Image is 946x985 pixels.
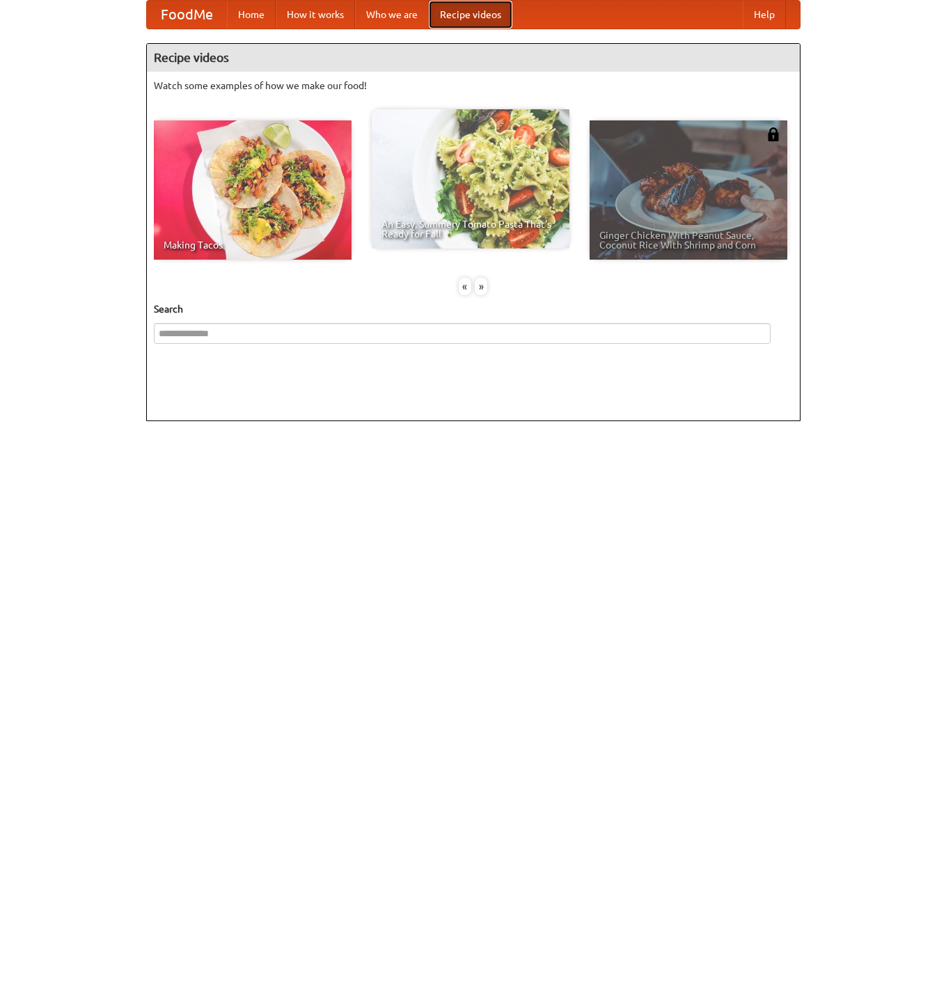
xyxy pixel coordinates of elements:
a: Making Tacos [154,120,352,260]
div: « [459,278,471,295]
a: Recipe videos [429,1,512,29]
a: FoodMe [147,1,227,29]
h5: Search [154,302,793,316]
a: Who we are [355,1,429,29]
p: Watch some examples of how we make our food! [154,79,793,93]
a: Home [227,1,276,29]
span: Making Tacos [164,240,342,250]
span: An Easy, Summery Tomato Pasta That's Ready for Fall [381,219,560,239]
div: » [475,278,487,295]
a: Help [743,1,786,29]
img: 483408.png [766,127,780,141]
a: An Easy, Summery Tomato Pasta That's Ready for Fall [372,109,569,249]
a: How it works [276,1,355,29]
h4: Recipe videos [147,44,800,72]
